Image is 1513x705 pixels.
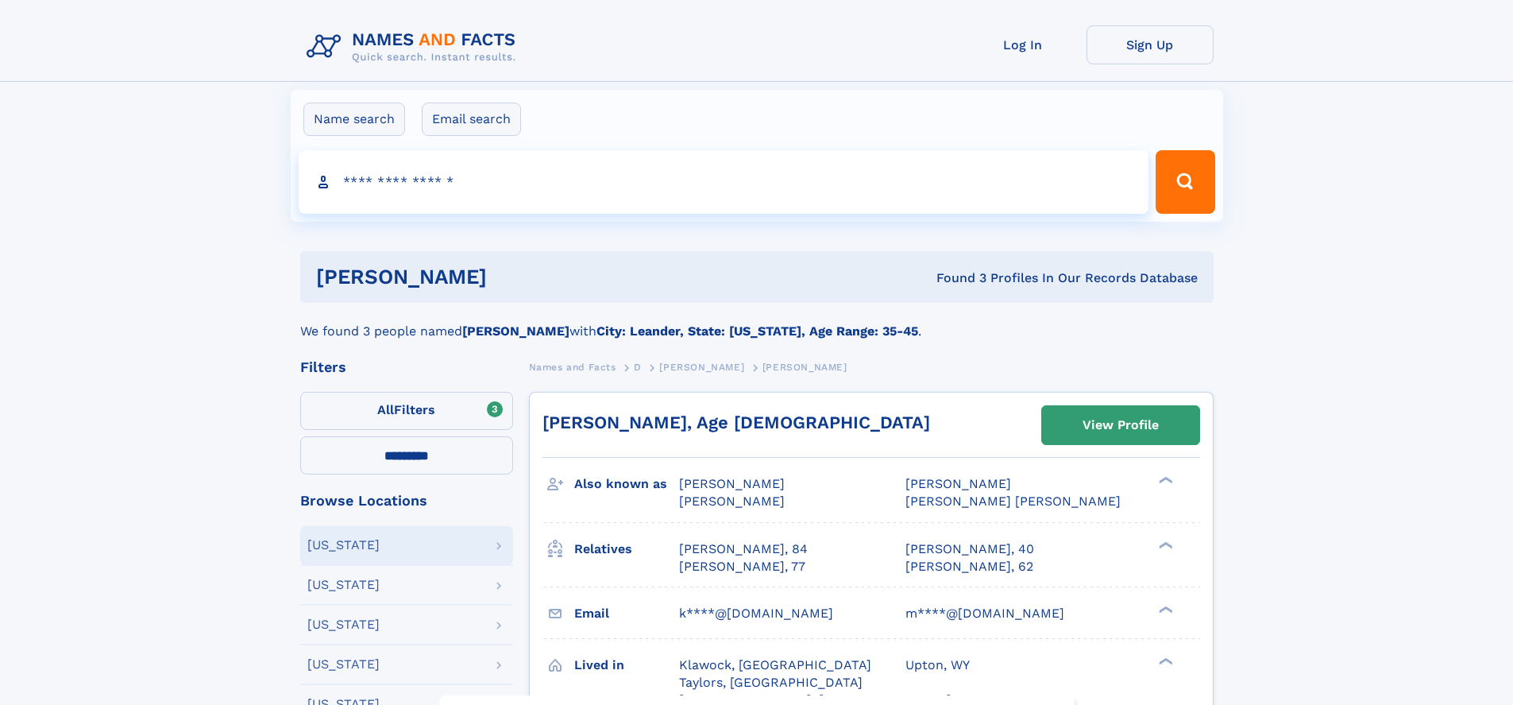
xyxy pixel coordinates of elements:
[762,362,847,373] span: [PERSON_NAME]
[307,539,380,552] div: [US_STATE]
[307,658,380,671] div: [US_STATE]
[712,269,1198,287] div: Found 3 Profiles In Our Records Database
[316,267,712,287] h1: [PERSON_NAME]
[307,579,380,591] div: [US_STATE]
[1156,150,1214,214] button: Search Button
[679,540,808,558] a: [PERSON_NAME], 84
[1155,656,1174,666] div: ❯
[574,600,679,627] h3: Email
[959,25,1087,64] a: Log In
[679,657,871,672] span: Klawock, [GEOGRAPHIC_DATA]
[905,657,970,672] span: Upton, WY
[1155,540,1174,550] div: ❯
[422,103,521,136] label: Email search
[300,360,513,374] div: Filters
[377,402,394,417] span: All
[1087,25,1214,64] a: Sign Up
[300,494,513,508] div: Browse Locations
[905,558,1033,575] a: [PERSON_NAME], 62
[300,25,529,68] img: Logo Names and Facts
[1155,475,1174,486] div: ❯
[529,357,616,377] a: Names and Facts
[1083,407,1159,444] div: View Profile
[300,392,513,430] label: Filters
[679,675,863,690] span: Taylors, [GEOGRAPHIC_DATA]
[542,413,930,432] a: [PERSON_NAME], Age [DEMOGRAPHIC_DATA]
[1155,604,1174,614] div: ❯
[905,476,1011,491] span: [PERSON_NAME]
[634,362,642,373] span: D
[659,362,744,373] span: [PERSON_NAME]
[679,476,785,491] span: [PERSON_NAME]
[634,357,642,377] a: D
[659,357,744,377] a: [PERSON_NAME]
[905,540,1034,558] a: [PERSON_NAME], 40
[574,652,679,679] h3: Lived in
[307,618,380,631] div: [US_STATE]
[596,323,918,339] b: City: Leander, State: [US_STATE], Age Range: 35-45
[1042,406,1199,444] a: View Profile
[303,103,405,136] label: Name search
[905,494,1121,509] span: [PERSON_NAME] [PERSON_NAME]
[574,536,679,563] h3: Relatives
[299,150,1149,214] input: search input
[679,558,805,575] a: [PERSON_NAME], 77
[300,303,1214,341] div: We found 3 people named with .
[679,494,785,509] span: [PERSON_NAME]
[574,471,679,498] h3: Also known as
[462,323,569,339] b: [PERSON_NAME]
